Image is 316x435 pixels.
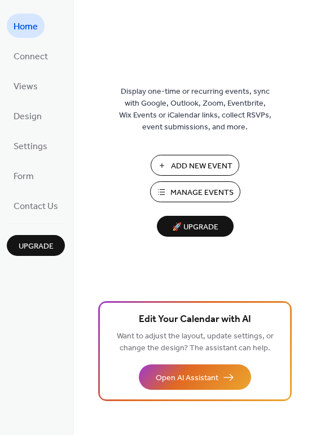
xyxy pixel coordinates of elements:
[117,329,274,356] span: Want to adjust the layout, update settings, or change the design? The assistant can help.
[19,241,54,253] span: Upgrade
[7,103,49,128] a: Design
[14,198,58,215] span: Contact Us
[14,48,48,66] span: Connect
[14,138,47,155] span: Settings
[157,216,234,237] button: 🚀 Upgrade
[139,312,251,328] span: Edit Your Calendar with AI
[7,133,54,158] a: Settings
[14,78,38,95] span: Views
[139,364,251,390] button: Open AI Assistant
[14,108,42,125] span: Design
[7,14,45,38] a: Home
[14,168,34,185] span: Form
[7,193,65,217] a: Contact Us
[164,220,227,235] span: 🚀 Upgrade
[119,86,271,133] span: Display one-time or recurring events, sync with Google, Outlook, Zoom, Eventbrite, Wix Events or ...
[170,187,234,199] span: Manage Events
[150,181,240,202] button: Manage Events
[171,160,232,172] span: Add New Event
[156,372,218,384] span: Open AI Assistant
[14,18,38,36] span: Home
[7,163,41,188] a: Form
[7,73,45,98] a: Views
[151,155,239,176] button: Add New Event
[7,235,65,256] button: Upgrade
[7,43,55,68] a: Connect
